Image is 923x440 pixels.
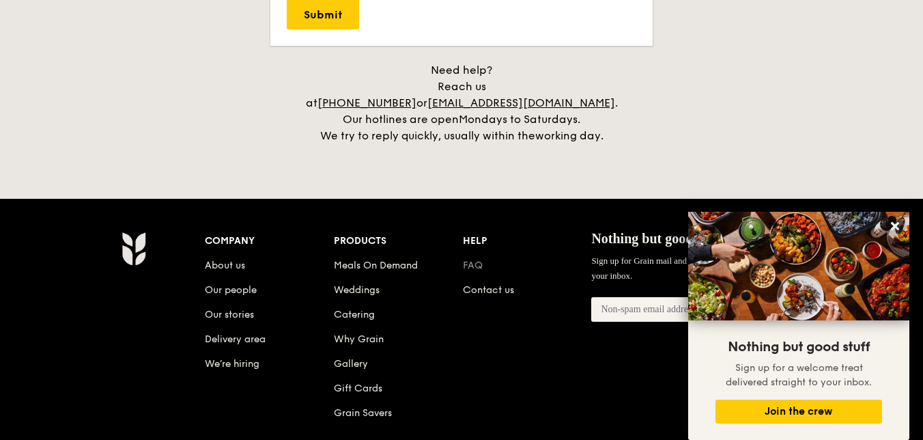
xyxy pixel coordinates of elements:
div: Company [205,232,334,251]
a: We’re hiring [205,358,259,370]
a: [PHONE_NUMBER] [317,96,416,109]
a: Weddings [334,284,380,296]
span: Nothing but good stuff [728,339,870,355]
a: Gallery [334,358,368,370]
span: working day. [535,129,603,142]
a: Meals On Demand [334,260,418,271]
span: Sign up for Grain mail and get a welcome treat delivered straight to your inbox. [591,256,832,281]
a: Delivery area [205,333,266,345]
a: About us [205,260,245,271]
span: Sign up for a welcome treat delivered straight to your inbox. [726,362,872,388]
span: Mondays to Saturdays. [459,113,580,126]
a: Why Grain [334,333,384,345]
button: Close [884,215,906,237]
img: DSC07876-Edit02-Large.jpeg [688,212,909,320]
a: Catering [334,309,375,320]
div: Need help? Reach us at or . Our hotlines are open We try to reply quickly, usually within the [291,62,632,144]
a: Contact us [463,284,514,296]
a: Grain Savers [334,407,392,419]
img: AYc88T3wAAAABJRU5ErkJggg== [122,232,145,266]
div: Help [463,232,592,251]
div: Products [334,232,463,251]
button: Join the crew [715,400,882,424]
a: Gift Cards [334,383,382,394]
a: FAQ [463,260,483,271]
input: Non-spam email address [591,297,743,322]
a: Our people [205,284,257,296]
a: Our stories [205,309,254,320]
span: Nothing but good stuff [591,231,723,246]
a: [EMAIL_ADDRESS][DOMAIN_NAME] [427,96,615,109]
